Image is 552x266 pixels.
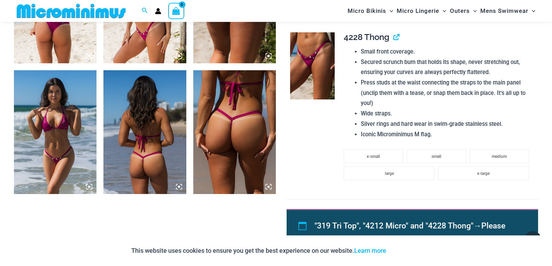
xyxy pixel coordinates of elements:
[290,32,335,99] img: Tight Rope Pink 4228 Thong
[397,2,439,20] span: Micro Lingerie
[361,57,532,78] li: Secured scrunch bum that holds its shape, never stretching out, ensuring your curves are always p...
[438,166,529,180] li: x-large
[448,2,479,20] a: OutersMenu ToggleMenu Toggle
[346,2,395,20] a: Micro BikinisMenu ToggleMenu Toggle
[344,32,389,42] span: 4228 Thong
[469,149,529,163] li: medium
[439,2,446,20] span: Menu Toggle
[361,108,532,119] li: Wide straps.
[492,154,507,159] span: medium
[386,2,393,20] span: Menu Toggle
[395,2,448,20] a: Micro LingerieMenu ToggleMenu Toggle
[367,154,380,159] span: x-small
[314,218,522,250] li: →
[480,2,528,20] span: Mens Swimwear
[477,171,490,176] span: x-large
[14,3,129,19] img: MM SHOP LOGO FLAT
[479,2,537,20] a: Mens SwimwearMenu ToggleMenu Toggle
[391,242,421,259] button: Accept
[361,78,532,108] li: Press studs at the waist connecting the straps to the main panel (unclip them with a tease, or sn...
[361,119,532,129] li: Silver rings and hard wear in swim-grade stainless steel.
[345,1,538,21] nav: Site Navigation
[470,2,477,20] span: Menu Toggle
[450,2,470,20] span: Outers
[314,221,473,231] span: "319 Tri Top", "4212 Micro" and "4228 Thong"
[361,129,532,140] li: Iconic Microminimus M flag.
[168,3,184,19] a: View Shopping Cart, empty
[344,166,435,180] li: large
[528,2,535,20] span: Menu Toggle
[103,70,186,194] img: Tight Rope Pink 319 Top 4212 Micro
[193,70,276,194] img: Tight Rope Pink 319 4212 Micro
[385,171,394,176] span: large
[407,149,466,163] li: small
[361,47,532,57] li: Small front coverage.
[155,8,161,14] a: Account icon link
[131,245,386,256] p: This website uses cookies to ensure you get the best experience on our website.
[344,149,403,163] li: x-small
[348,2,386,20] span: Micro Bikinis
[14,70,96,194] img: Tight Rope Pink 319 Top 4212 Micro
[142,7,148,15] a: Search icon link
[432,154,441,159] span: small
[354,247,386,254] a: Learn more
